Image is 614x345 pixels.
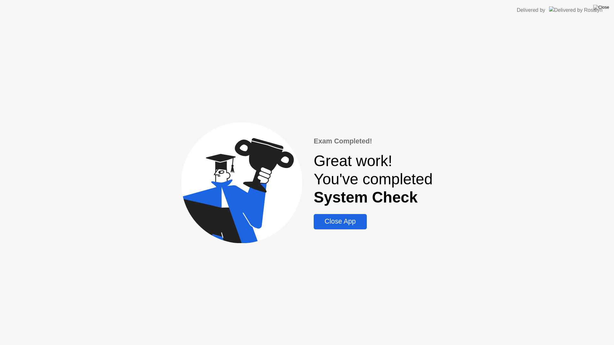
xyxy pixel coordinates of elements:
[314,152,433,206] div: Great work! You've completed
[549,6,602,14] img: Delivered by Rosalyn
[517,6,545,14] div: Delivered by
[316,218,365,226] div: Close App
[314,136,433,146] div: Exam Completed!
[593,5,609,10] img: Close
[314,214,366,229] button: Close App
[314,189,418,206] b: System Check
